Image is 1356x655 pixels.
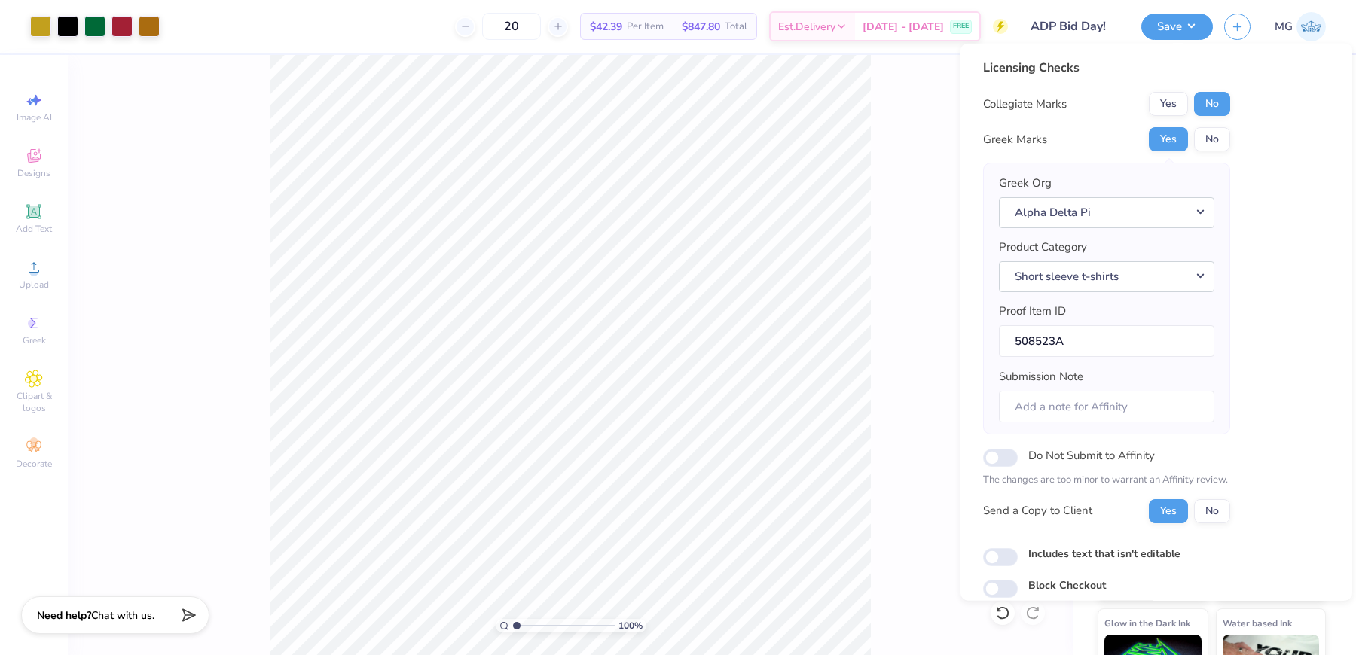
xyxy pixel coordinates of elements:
button: Save [1141,14,1213,40]
label: Submission Note [999,368,1083,385]
input: – – [482,13,541,40]
span: Greek [23,334,46,346]
button: Yes [1149,92,1188,116]
button: No [1194,92,1230,116]
span: Glow in the Dark Ink [1104,615,1190,631]
label: Includes text that isn't editable [1028,545,1180,561]
span: 100 % [618,619,643,632]
img: Mary Grace [1296,12,1326,41]
span: Per Item [627,19,664,35]
label: Product Category [999,239,1087,256]
span: Add Text [16,223,52,235]
label: Block Checkout [1028,577,1106,593]
span: Clipart & logos [8,390,60,414]
div: Collegiate Marks [983,95,1067,112]
button: Short sleeve t-shirts [999,260,1214,291]
div: Send a Copy to Client [983,502,1092,519]
button: No [1194,498,1230,522]
span: Image AI [17,111,52,123]
input: Untitled Design [1019,11,1130,41]
span: Est. Delivery [778,19,835,35]
span: Designs [17,167,50,179]
strong: Need help? [37,608,91,623]
div: Licensing Checks [983,59,1230,77]
label: Do Not Submit to Affinity [1028,446,1155,465]
input: Add a note for Affinity [999,390,1214,422]
span: [DATE] - [DATE] [863,19,944,35]
span: Chat with us. [91,608,154,623]
span: Water based Ink [1223,615,1292,631]
label: Proof Item ID [999,303,1066,320]
a: MG [1275,12,1326,41]
button: Alpha Delta Pi [999,196,1214,227]
span: $42.39 [590,19,622,35]
button: No [1194,127,1230,151]
span: Upload [19,279,49,291]
p: The changes are too minor to warrant an Affinity review. [983,473,1230,488]
div: Greek Marks [983,130,1047,148]
span: MG [1275,18,1293,35]
button: Yes [1149,127,1188,151]
span: Decorate [16,458,52,470]
span: $847.80 [682,19,720,35]
label: Greek Org [999,175,1052,192]
span: FREE [953,21,969,32]
span: Total [725,19,747,35]
button: Yes [1149,498,1188,522]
